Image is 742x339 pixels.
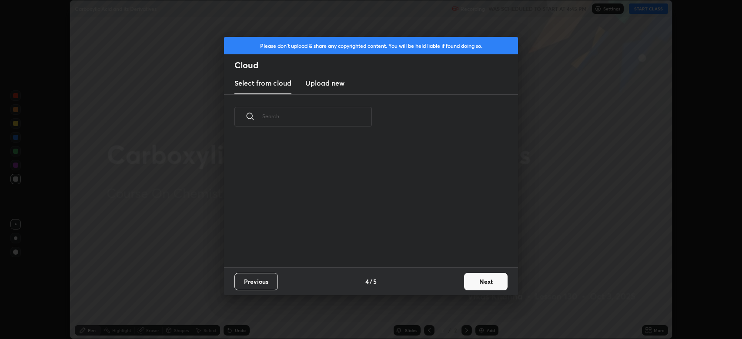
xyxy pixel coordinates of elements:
h2: Cloud [234,60,518,71]
h3: Select from cloud [234,78,291,88]
h3: Upload new [305,78,344,88]
button: Next [464,273,508,290]
input: Search [262,98,372,135]
div: grid [224,136,508,267]
button: Previous [234,273,278,290]
h4: 5 [373,277,377,286]
h4: 4 [365,277,369,286]
h4: / [370,277,372,286]
div: Please don't upload & share any copyrighted content. You will be held liable if found doing so. [224,37,518,54]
